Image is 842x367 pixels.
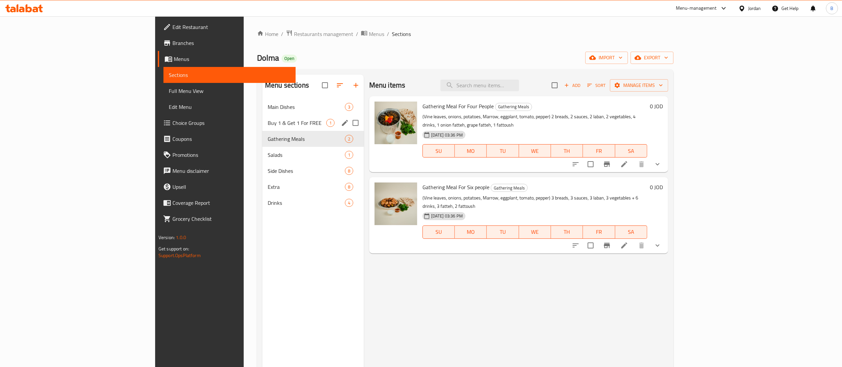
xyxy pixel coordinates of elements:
[650,237,666,253] button: show more
[158,179,296,195] a: Upsell
[620,160,628,168] a: Edit menu item
[584,238,598,252] span: Select to update
[345,167,353,175] div: items
[345,168,353,174] span: 8
[375,183,417,225] img: Gathering Meal For Six people
[422,101,494,111] span: Gathering Meal For Four People
[618,146,645,156] span: SA
[610,79,668,92] button: Manage items
[591,54,623,62] span: import
[489,227,516,237] span: TU
[748,5,761,12] div: Jordan
[425,227,452,237] span: SU
[158,211,296,227] a: Grocery Checklist
[345,103,353,111] div: items
[158,233,175,242] span: Version:
[495,103,532,111] div: Gathering Meals
[654,241,662,249] svg: Show Choices
[163,67,296,83] a: Sections
[586,80,607,91] button: Sort
[163,83,296,99] a: Full Menu View
[551,144,583,158] button: TH
[422,225,455,239] button: SU
[428,213,465,219] span: [DATE] 03:36 PM
[636,54,668,62] span: export
[634,237,650,253] button: delete
[345,152,353,158] span: 1
[345,135,353,143] div: items
[172,39,290,47] span: Branches
[268,167,345,175] span: Side Dishes
[262,96,364,213] nav: Menu sections
[491,184,527,192] span: Gathering Meals
[262,115,364,131] div: Buy 1 & Get 1 For FREE1edit
[551,225,583,239] button: TH
[257,30,674,38] nav: breadcrumb
[345,200,353,206] span: 4
[562,80,583,91] span: Add item
[599,237,615,253] button: Branch-specific-item
[455,144,487,158] button: MO
[262,99,364,115] div: Main Dishes3
[340,118,350,128] button: edit
[172,199,290,207] span: Coverage Report
[422,194,647,210] p: (Vine leaves, onions, potatoes, Marrow, eggplant, tomato, pepper) 3 breads, 3 sauces, 3 laban, 3 ...
[369,30,384,38] span: Menus
[268,151,345,159] span: Salads
[495,103,532,111] span: Gathering Meals
[586,146,612,156] span: FR
[158,163,296,179] a: Menu disclaimer
[650,102,663,111] h6: 0 JOD
[519,144,551,158] button: WE
[650,183,663,192] h6: 0 JOD
[345,151,353,159] div: items
[158,251,201,260] a: Support.OpsPlatform
[268,183,345,191] div: Extra
[268,135,345,143] span: Gathering Meals
[294,30,353,38] span: Restaurants management
[522,146,548,156] span: WE
[172,167,290,175] span: Menu disclaimer
[268,103,345,111] span: Main Dishes
[548,78,562,92] span: Select section
[615,225,647,239] button: SA
[345,183,353,191] div: items
[422,182,489,192] span: Gathering Meal For Six people
[158,244,189,253] span: Get support on:
[262,179,364,195] div: Extra8
[163,99,296,115] a: Edit Menu
[172,135,290,143] span: Coupons
[169,103,290,111] span: Edit Menu
[262,131,364,147] div: Gathering Meals2
[158,51,296,67] a: Menus
[522,227,548,237] span: WE
[345,184,353,190] span: 8
[327,120,334,126] span: 1
[615,81,663,90] span: Manage items
[554,227,580,237] span: TH
[326,119,335,127] div: items
[158,147,296,163] a: Promotions
[268,119,326,127] span: Buy 1 & Get 1 For FREE
[584,157,598,171] span: Select to update
[176,233,186,242] span: 1.0.0
[568,237,584,253] button: sort-choices
[158,131,296,147] a: Coupons
[599,156,615,172] button: Branch-specific-item
[169,71,290,79] span: Sections
[392,30,411,38] span: Sections
[620,241,628,249] a: Edit menu item
[174,55,290,63] span: Menus
[428,132,465,138] span: [DATE] 03:36 PM
[554,146,580,156] span: TH
[172,215,290,223] span: Grocery Checklist
[615,144,647,158] button: SA
[489,146,516,156] span: TU
[830,5,833,12] span: B
[634,156,650,172] button: delete
[422,113,647,129] p: (Vine leaves, onions, potatoes, Marrow, eggplant, tomato, pepper) 2 breads, 2 sauces, 2 laban, 2 ...
[172,151,290,159] span: Promotions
